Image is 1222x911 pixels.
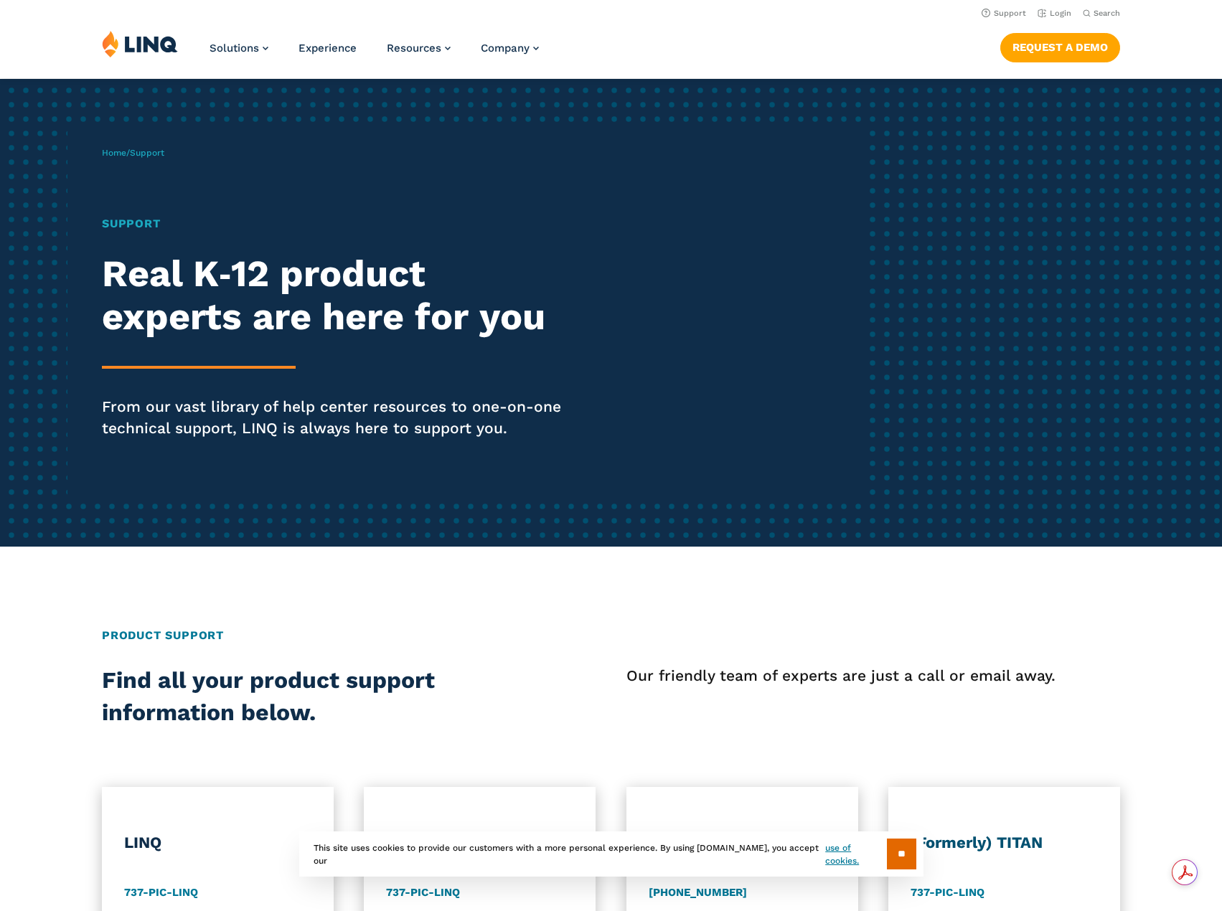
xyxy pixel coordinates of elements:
div: This site uses cookies to provide our customers with a more personal experience. By using [DOMAIN... [299,831,923,877]
span: Search [1094,9,1120,18]
h1: Support [102,215,573,232]
a: use of cookies. [825,841,886,867]
p: Our friendly team of experts are just a call or email away. [626,664,1120,687]
h3: LINQ [124,833,311,853]
nav: Primary Navigation [210,30,539,77]
span: Support [130,148,164,158]
nav: Button Navigation [1000,30,1120,62]
h2: Product Support [102,627,1120,644]
a: Solutions [210,42,268,55]
img: LINQ | K‑12 Software [102,30,178,57]
span: / [102,148,164,158]
button: Open Search Bar [1083,8,1120,19]
h3: (Formerly) TITAN [911,833,1098,853]
span: Resources [387,42,441,55]
a: Experience [299,42,357,55]
a: Company [481,42,539,55]
a: Request a Demo [1000,33,1120,62]
h2: Real K‑12 product experts are here for you [102,252,573,339]
span: Solutions [210,42,259,55]
a: Home [102,148,126,158]
a: Support [982,9,1026,18]
a: Login [1038,9,1071,18]
p: From our vast library of help center resources to one-on-one technical support, LINQ is always he... [102,396,573,439]
span: Company [481,42,530,55]
h2: Find all your product support information below. [102,664,508,730]
a: Resources [387,42,451,55]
